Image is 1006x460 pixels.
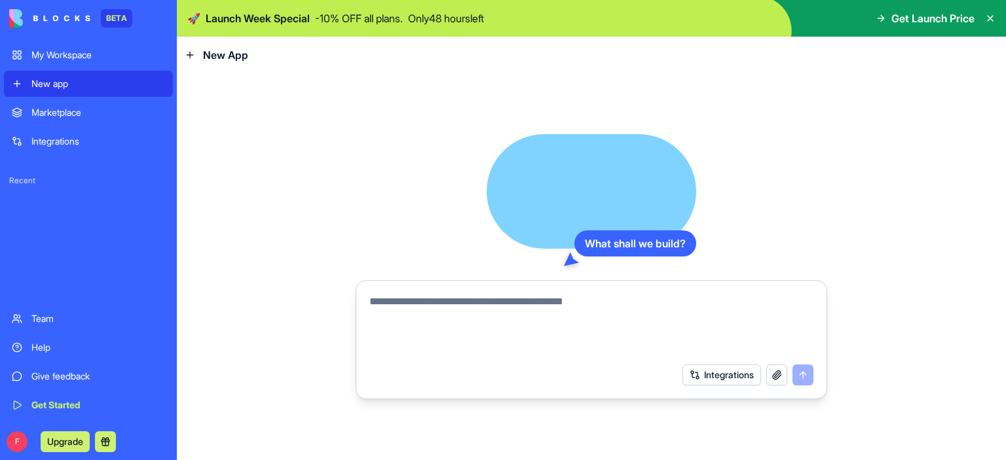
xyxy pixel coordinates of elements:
[4,363,173,389] a: Give feedback
[891,10,975,26] span: Get Launch Price
[408,10,484,26] p: Only 48 hours left
[31,135,165,148] div: Integrations
[206,10,310,26] span: Launch Week Special
[4,71,173,97] a: New app
[31,312,165,325] div: Team
[4,306,173,332] a: Team
[203,47,248,63] span: New App
[4,175,173,186] span: Recent
[101,9,132,27] div: BETA
[31,341,165,354] div: Help
[9,9,132,27] a: BETA
[4,334,173,361] a: Help
[315,10,403,26] p: - 10 % OFF all plans.
[31,48,165,62] div: My Workspace
[574,230,696,257] div: What shall we build?
[41,434,90,448] a: Upgrade
[31,370,165,383] div: Give feedback
[41,431,90,452] button: Upgrade
[4,42,173,68] a: My Workspace
[4,128,173,154] a: Integrations
[31,77,165,90] div: New app
[4,392,173,418] a: Get Started
[4,99,173,126] a: Marketplace
[7,431,28,452] span: F
[31,106,165,119] div: Marketplace
[31,398,165,412] div: Get Started
[187,10,200,26] span: 🚀
[9,9,90,27] img: logo
[682,364,761,385] button: Integrations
